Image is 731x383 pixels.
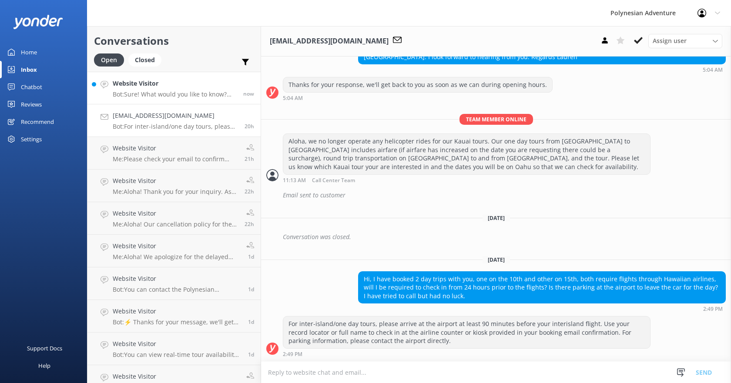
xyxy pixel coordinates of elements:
span: [DATE] [483,256,510,263]
p: Bot: ⚡ Thanks for your message, we'll get back to you as soon as we can. You're also welcome to k... [113,318,241,326]
a: Closed [128,55,166,64]
a: Website VisitorMe:Aloha! Thank you for your inquiry. As of now, the [US_STATE][GEOGRAPHIC_DATA] i... [87,170,261,202]
div: For inter-island/one day tours, please arrive at the airport at least 90 minutes before your inte... [283,316,650,348]
div: Support Docs [27,340,62,357]
p: Me: Aloha! We apologize for the delayed response. Effective [DATE], access to the USS [US_STATE] ... [113,253,240,261]
span: Sep 08 2025 01:22pm (UTC -10:00) Pacific/Honolulu [245,188,254,195]
div: Hi, I have booked 2 day trips with you, one on the 10th and other on 15th, both require flights t... [359,272,725,303]
h4: Website Visitor [113,241,240,251]
span: [DATE] [483,214,510,222]
span: Sep 08 2025 07:43am (UTC -10:00) Pacific/Honolulu [248,286,254,293]
span: Sep 08 2025 01:08pm (UTC -10:00) Pacific/Honolulu [245,220,254,228]
span: Call Center Team [312,178,355,183]
span: Sep 07 2025 04:15pm (UTC -10:00) Pacific/Honolulu [248,351,254,358]
div: Help [38,357,50,374]
h4: Website Visitor [113,79,237,88]
span: Team member online [459,114,533,125]
div: Reviews [21,96,42,113]
span: Assign user [653,36,687,46]
a: Website VisitorBot:You can view real-time tour availability and book your Polynesian Adventure on... [87,333,261,365]
h4: [EMAIL_ADDRESS][DOMAIN_NAME] [113,111,238,120]
a: Website VisitorBot:⚡ Thanks for your message, we'll get back to you as soon as we can. You're als... [87,300,261,333]
p: Bot: Sure! What would you like to know? Feel free to ask about tour details, availability, pickup... [113,90,237,98]
span: Sep 09 2025 11:42am (UTC -10:00) Pacific/Honolulu [243,90,254,97]
span: Sep 08 2025 11:24am (UTC -10:00) Pacific/Honolulu [248,253,254,260]
div: Email sent to customer [283,188,726,203]
span: Sep 08 2025 02:19pm (UTC -10:00) Pacific/Honolulu [245,155,254,163]
a: [EMAIL_ADDRESS][DOMAIN_NAME]Bot:For inter-island/one day tours, please arrive at the airport at l... [87,104,261,137]
div: Closed [128,53,161,67]
strong: 5:04 AM [703,67,723,73]
strong: 2:49 PM [283,352,302,357]
strong: 5:04 AM [283,96,303,101]
div: Recommend [21,113,54,130]
a: Website VisitorBot:You can contact the Polynesian Adventure team at [PHONE_NUMBER], [DATE]–[DATE]... [87,267,261,300]
div: Sep 08 2025 02:49pm (UTC -10:00) Pacific/Honolulu [283,351,651,357]
p: Me: Aloha! Thank you for your inquiry. As of now, the [US_STATE][GEOGRAPHIC_DATA] is closed due t... [113,188,238,196]
div: Conversation was closed. [283,230,726,244]
h4: Website Visitor [113,209,238,218]
span: Sep 08 2025 07:11am (UTC -10:00) Pacific/Honolulu [248,318,254,326]
h3: [EMAIL_ADDRESS][DOMAIN_NAME] [270,36,389,47]
h4: Website Visitor [113,306,241,316]
span: Sep 08 2025 02:49pm (UTC -10:00) Pacific/Honolulu [245,123,254,130]
div: Aug 10 2025 05:04am (UTC -10:00) Pacific/Honolulu [358,67,726,73]
p: Bot: For inter-island/one day tours, please arrive at the airport at least 90 minutes before your... [113,123,238,130]
a: Website VisitorMe:Aloha! We apologize for the delayed response. Effective [DATE], access to the U... [87,235,261,267]
a: Website VisitorMe:Please check your email to confirm your pickup details.21h [87,137,261,170]
h4: Website Visitor [113,339,241,349]
div: Aloha, we no longer operate any helicopter rides for our Kauai tours. Our one day tours from [GEO... [283,134,650,174]
p: Me: Please check your email to confirm your pickup details. [113,155,238,163]
h4: Website Visitor [113,372,240,381]
div: Thanks for your response, we'll get back to you as soon as we can during opening hours. [283,77,552,92]
a: Open [94,55,128,64]
div: 2025-08-10T21:17:23.297 [266,188,726,203]
div: Sep 08 2025 02:49pm (UTC -10:00) Pacific/Honolulu [358,306,726,312]
div: Aug 10 2025 11:13am (UTC -10:00) Pacific/Honolulu [283,177,651,183]
div: Aug 10 2025 05:04am (UTC -10:00) Pacific/Honolulu [283,95,553,101]
h2: Conversations [94,33,254,49]
div: Chatbot [21,78,42,96]
a: Website VisitorBot:Sure! What would you like to know? Feel free to ask about tour details, availa... [87,72,261,104]
div: Assign User [648,34,722,48]
p: Me: Aloha! Our cancellation policy for the sunset tour is 48 hours prior for a full refund. 72 ho... [113,220,238,228]
div: Home [21,43,37,61]
div: Settings [21,130,42,148]
div: Open [94,53,124,67]
a: Website VisitorMe:Aloha! Our cancellation policy for the sunset tour is 48 hours prior for a full... [87,202,261,235]
h4: Website Visitor [113,176,238,186]
strong: 2:49 PM [703,306,723,312]
p: Bot: You can view real-time tour availability and book your Polynesian Adventure online at [URL][... [113,351,241,359]
div: Inbox [21,61,37,78]
h4: Website Visitor [113,274,241,283]
strong: 11:13 AM [283,178,306,183]
div: 2025-08-15T20:53:16.373 [266,230,726,244]
h4: Website Visitor [113,143,238,153]
p: Bot: You can contact the Polynesian Adventure team at [PHONE_NUMBER], [DATE]–[DATE], 7:00 AM to 5... [113,286,241,293]
img: yonder-white-logo.png [13,15,63,29]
